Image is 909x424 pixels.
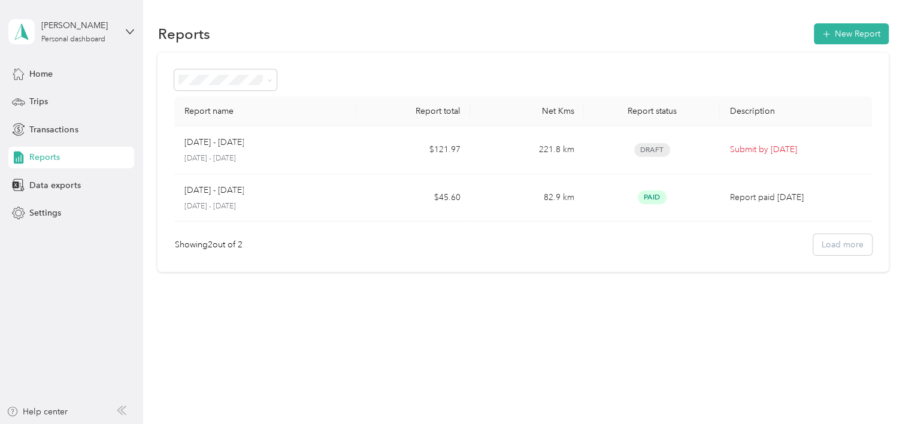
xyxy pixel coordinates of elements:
[729,191,862,204] p: Report paid [DATE]
[157,28,210,40] h1: Reports
[41,19,116,32] div: [PERSON_NAME]
[593,106,711,116] div: Report status
[184,184,244,197] p: [DATE] - [DATE]
[638,190,666,204] span: Paid
[29,207,61,219] span: Settings
[174,96,356,126] th: Report name
[29,123,78,136] span: Transactions
[356,174,470,222] td: $45.60
[470,126,584,174] td: 221.8 km
[184,201,347,212] p: [DATE] - [DATE]
[720,96,871,126] th: Description
[7,405,68,418] button: Help center
[29,151,60,163] span: Reports
[29,179,80,192] span: Data exports
[41,36,105,43] div: Personal dashboard
[174,238,242,251] div: Showing 2 out of 2
[814,23,889,44] button: New Report
[470,174,584,222] td: 82.9 km
[729,143,862,156] p: Submit by [DATE]
[184,136,244,149] p: [DATE] - [DATE]
[634,143,670,157] span: Draft
[356,96,470,126] th: Report total
[29,95,48,108] span: Trips
[470,96,584,126] th: Net Kms
[356,126,470,174] td: $121.97
[29,68,53,80] span: Home
[842,357,909,424] iframe: Everlance-gr Chat Button Frame
[184,153,347,164] p: [DATE] - [DATE]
